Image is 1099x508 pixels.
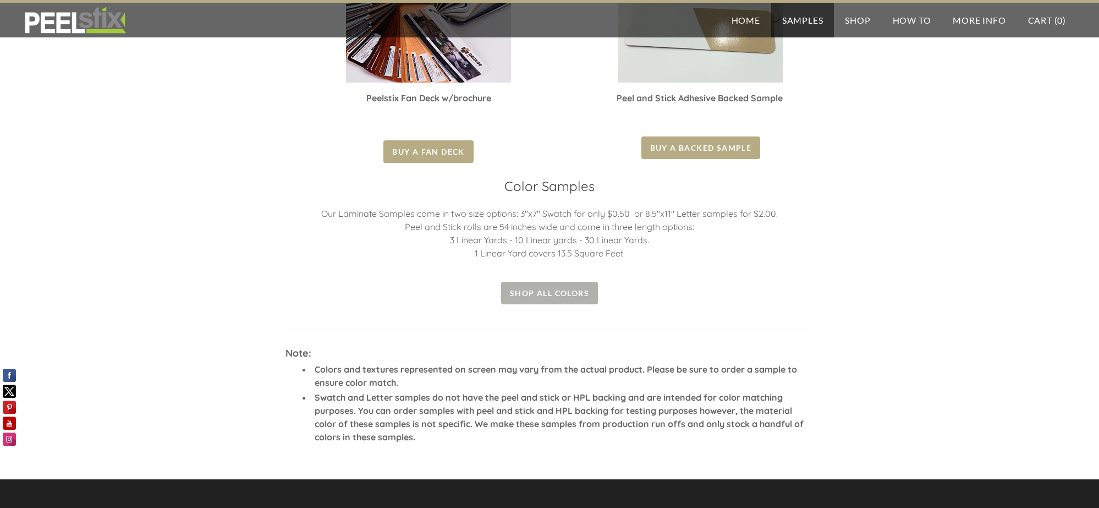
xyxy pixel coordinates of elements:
[882,3,942,37] a: How To
[450,234,649,245] span: 3 Linear Yards - 10 Linear yards - 30 Linear Yards.
[617,92,783,103] strong: Peel and Stick Adhesive Backed Sample
[721,3,771,37] a: Home
[1057,15,1063,25] span: 0
[834,3,881,37] a: Shop
[383,140,474,163] a: Buy a Fan Deck
[312,391,814,444] li: ​
[366,92,491,103] strong: Peelstix Fan Deck w/brochure
[285,347,311,359] font: Note:
[771,3,834,37] a: Samples
[315,364,797,388] font: Colors and textures represented on screen may vary from the actual product. Please be sure to ord...
[504,178,595,194] font: Color Samples
[405,221,694,232] span: ​Peel and Stick rolls are 54 inches wide and come in three length options:
[321,208,778,219] span: Our Laminate Samples come in two size options: 3"x7" Swatch for only $0.50 or 8.5"x11" Letter sam...
[588,91,814,116] div: ​
[315,392,804,443] strong: Swatch and Letter samples do not have the peel and stick or HPL backing and are intended for colo...
[641,136,761,159] a: Buy a backed sample
[942,3,1016,37] a: More Info
[1017,3,1077,37] a: Cart (0)
[475,248,625,259] span: 1 Linear Yard covers 13.5 Square Feet.
[22,7,128,34] img: REFACE SUPPLIES
[501,282,598,304] a: Shop all colors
